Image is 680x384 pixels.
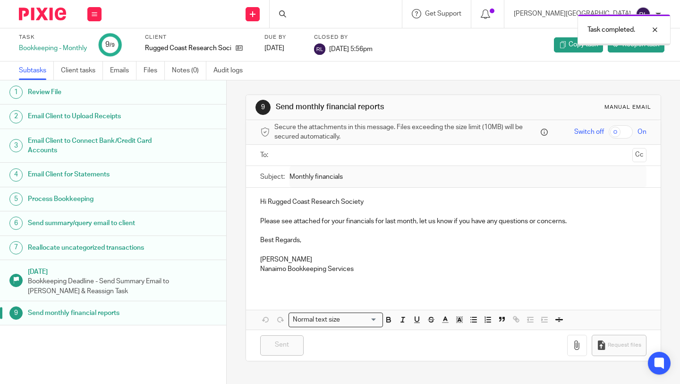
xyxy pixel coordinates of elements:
a: Emails [110,61,136,80]
div: 3 [9,139,23,152]
span: [DATE] 5:56pm [329,45,373,52]
label: Due by [264,34,302,41]
p: Rugged Coast Research Society [145,44,231,53]
p: Hi Rugged Coast Research Society [260,197,646,207]
p: Best Regards, [260,236,646,245]
a: Client tasks [61,61,103,80]
div: 6 [9,217,23,230]
label: Subject: [260,172,285,182]
p: Nanaimo Bookkeeping Services [260,264,646,274]
a: Audit logs [213,61,250,80]
div: 2 [9,110,23,123]
h1: Email Client to Upload Receipts [28,109,154,123]
p: Please see attached for your financials for last month, let us know if you have any questions or ... [260,217,646,226]
img: Pixie [19,8,66,20]
h1: Send summary/query email to client [28,216,154,230]
label: To: [260,150,271,160]
label: Task [19,34,87,41]
div: 4 [9,168,23,182]
a: Files [144,61,165,80]
h1: Email Client for Statements [28,167,154,182]
img: svg%3E [314,44,325,55]
button: Cc [632,148,646,162]
p: Bookkeeping Deadline - Send Summary Email to [PERSON_NAME] & Reassign Task [28,277,217,296]
span: Request files [608,341,641,349]
h1: [DATE] [28,265,217,277]
h1: Send monthly financial reports [276,102,474,112]
div: 9 [255,100,271,115]
div: 7 [9,241,23,254]
p: [PERSON_NAME] [260,255,646,264]
a: Notes (0) [172,61,206,80]
label: Client [145,34,253,41]
div: Bookkeeping - Monthly [19,44,87,53]
div: 9 [105,39,115,50]
span: Switch off [574,127,604,137]
small: /9 [110,43,115,48]
span: On [637,127,646,137]
div: Search for option [289,313,383,327]
h1: Email Client to Connect Bank/Credit Card Accounts [28,134,154,158]
h1: Review File [28,85,154,99]
p: Task completed. [587,25,635,35]
div: 5 [9,192,23,206]
a: Subtasks [19,61,54,80]
div: [DATE] [264,44,302,53]
label: Closed by [314,34,373,41]
input: Search for option [343,315,377,325]
div: 1 [9,86,23,99]
div: Manual email [604,104,651,111]
h1: Send monthly financial reports [28,306,154,320]
h1: Reallocate uncategorized transactions [28,241,154,255]
h1: Process Bookkeeping [28,192,154,206]
span: Normal text size [291,315,342,325]
button: Request files [592,335,646,356]
span: Secure the attachments in this message. Files exceeding the size limit (10MB) will be secured aut... [274,122,538,142]
div: 9 [9,306,23,320]
img: svg%3E [636,7,651,22]
input: Sent [260,335,304,356]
